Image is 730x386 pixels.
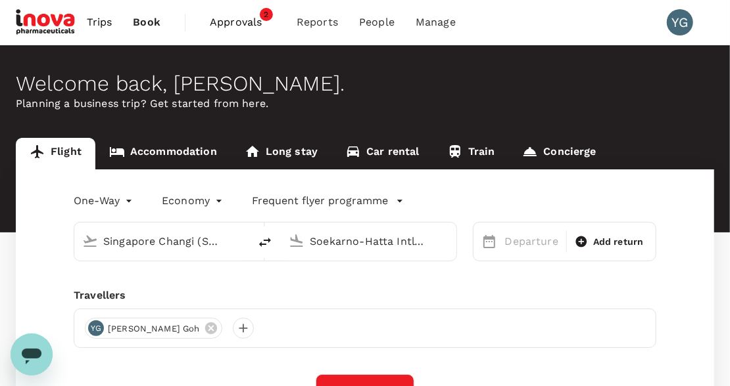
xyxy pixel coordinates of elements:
span: Reports [297,14,338,30]
a: Accommodation [95,138,231,169]
p: Departure [505,234,558,249]
button: delete [249,226,281,258]
a: Flight [16,138,95,169]
div: YG [667,9,693,35]
span: [PERSON_NAME] Goh [100,322,208,335]
span: Manage [416,14,456,30]
span: Add return [593,235,644,249]
a: Train [433,138,509,169]
div: Economy [162,190,226,211]
input: Going to [310,231,428,251]
a: Car rental [331,138,433,169]
p: Planning a business trip? Get started from here. [16,96,714,112]
span: Trips [87,14,112,30]
p: Frequent flyer programme [252,193,388,209]
img: iNova Pharmaceuticals [16,8,76,37]
button: Frequent flyer programme [252,193,404,209]
button: Open [240,240,243,242]
span: Book [133,14,160,30]
iframe: Button to launch messaging window [11,333,53,375]
a: Long stay [231,138,331,169]
a: Concierge [508,138,610,169]
input: Depart from [103,231,222,251]
div: Welcome back , [PERSON_NAME] . [16,72,714,96]
span: 2 [260,8,273,21]
span: Approvals [210,14,276,30]
button: Open [447,240,450,242]
div: YG [88,320,104,336]
div: YG[PERSON_NAME] Goh [85,318,222,339]
div: Travellers [74,288,656,303]
span: People [359,14,395,30]
div: One-Way [74,190,135,211]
